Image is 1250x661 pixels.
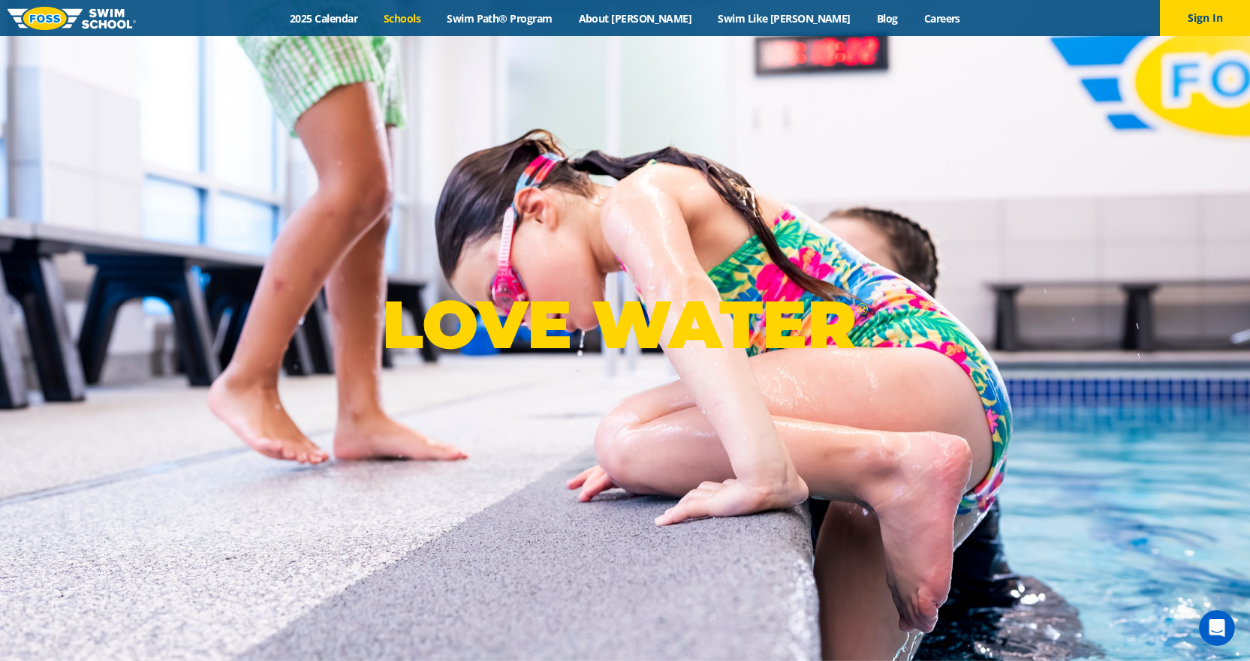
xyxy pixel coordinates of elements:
[911,11,973,26] a: Careers
[277,11,371,26] a: 2025 Calendar
[1199,610,1235,646] iframe: Intercom live chat
[856,299,868,318] sup: ®
[382,284,868,365] p: LOVE WATER
[565,11,705,26] a: About [PERSON_NAME]
[434,11,565,26] a: Swim Path® Program
[371,11,434,26] a: Schools
[8,7,136,30] img: FOSS Swim School Logo
[705,11,864,26] a: Swim Like [PERSON_NAME]
[863,11,911,26] a: Blog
